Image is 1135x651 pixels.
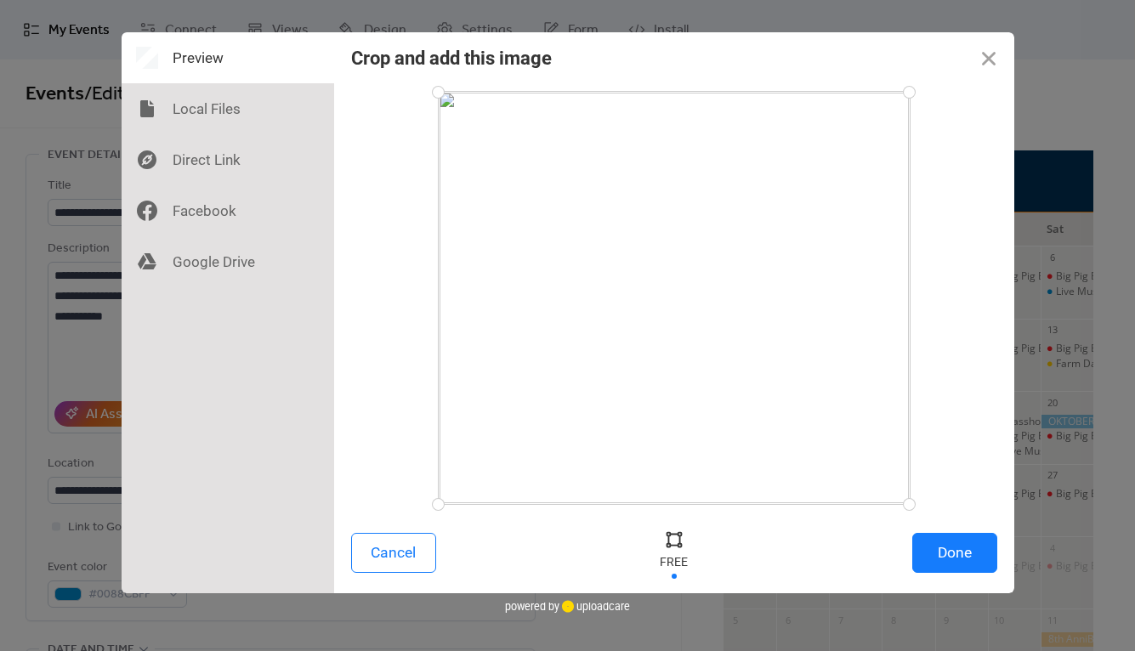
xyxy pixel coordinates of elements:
[122,134,334,185] div: Direct Link
[122,236,334,287] div: Google Drive
[122,32,334,83] div: Preview
[351,48,552,69] div: Crop and add this image
[963,32,1014,83] button: Close
[351,533,436,573] button: Cancel
[122,83,334,134] div: Local Files
[912,533,997,573] button: Done
[505,593,630,619] div: powered by
[122,185,334,236] div: Facebook
[559,600,630,613] a: uploadcare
